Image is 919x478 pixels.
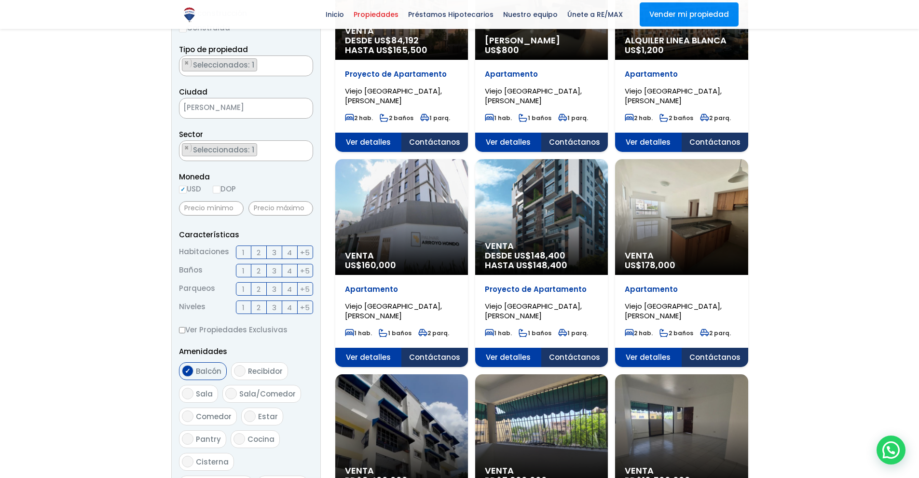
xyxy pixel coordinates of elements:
[242,246,245,259] span: 1
[659,114,693,122] span: 2 baños
[287,283,292,295] span: 4
[379,329,411,337] span: 1 baños
[182,388,193,399] input: Sala
[475,348,542,367] span: Ver detalles
[321,7,349,22] span: Inicio
[272,265,276,277] span: 3
[345,26,458,36] span: Venta
[335,159,468,367] a: Venta US$160,000 Apartamento Viejo [GEOGRAPHIC_DATA], [PERSON_NAME] 1 hab. 1 baños 2 parq. Ver de...
[196,434,221,444] span: Pantry
[682,348,748,367] span: Contáctanos
[179,186,187,193] input: USD
[182,456,193,467] input: Cisterna
[380,114,413,122] span: 2 baños
[485,241,598,251] span: Venta
[184,144,189,152] span: ×
[192,145,257,155] span: Seleccionados: 1
[401,133,468,152] span: Contáctanos
[485,36,598,45] span: [PERSON_NAME]
[335,348,402,367] span: Ver detalles
[625,301,722,321] span: Viejo [GEOGRAPHIC_DATA], [PERSON_NAME]
[258,411,278,422] span: Estar
[179,44,248,55] span: Tipo de propiedad
[179,229,313,241] p: Características
[298,104,303,113] span: ×
[196,457,229,467] span: Cisterna
[615,348,682,367] span: Ver detalles
[485,260,598,270] span: HASTA US$
[345,329,372,337] span: 1 hab.
[257,283,261,295] span: 2
[179,300,206,314] span: Niveles
[213,186,220,193] input: DOP
[287,246,292,259] span: 4
[345,69,458,79] p: Proyecto de Apartamento
[242,283,245,295] span: 1
[179,87,207,97] span: Ciudad
[257,301,261,314] span: 2
[558,329,588,337] span: 1 parq.
[272,246,276,259] span: 3
[625,259,675,271] span: US$
[288,101,303,116] button: Remove all items
[182,59,192,68] button: Remove item
[485,86,582,106] span: Viejo [GEOGRAPHIC_DATA], [PERSON_NAME]
[642,259,675,271] span: 178,000
[300,283,310,295] span: +5
[302,144,307,152] span: ×
[242,265,245,277] span: 1
[345,259,396,271] span: US$
[302,58,308,68] button: Remove all items
[234,365,246,377] input: Recibidor
[192,60,257,70] span: Seleccionados: 1
[615,133,682,152] span: Ver detalles
[196,411,232,422] span: Comedor
[257,246,261,259] span: 2
[640,2,739,27] a: Vender mi propiedad
[502,44,519,56] span: 800
[615,159,748,367] a: Venta US$178,000 Apartamento Viejo [GEOGRAPHIC_DATA], [PERSON_NAME] 2 hab. 2 baños 2 parq. Ver de...
[700,329,731,337] span: 2 parq.
[179,282,215,296] span: Parqueos
[287,265,292,277] span: 4
[391,34,419,46] span: 84,192
[272,283,276,295] span: 3
[485,329,512,337] span: 1 hab.
[498,7,562,22] span: Nuestro equipo
[345,45,458,55] span: HASTA US$
[179,98,313,119] span: SANTO DOMINGO DE GUZMÁN
[225,388,237,399] input: Sala/Comedor
[541,133,608,152] span: Contáctanos
[420,114,450,122] span: 1 parq.
[531,249,565,261] span: 148,400
[182,58,257,71] li: APARTAMENTO
[179,101,288,114] span: SANTO DOMINGO DE GUZMÁN
[182,365,193,377] input: Balcón
[345,251,458,260] span: Venta
[335,133,402,152] span: Ver detalles
[179,264,203,277] span: Baños
[519,329,551,337] span: 1 baños
[179,246,229,259] span: Habitaciones
[558,114,588,122] span: 1 parq.
[213,183,236,195] label: DOP
[541,348,608,367] span: Contáctanos
[248,366,283,376] span: Recibidor
[393,44,427,56] span: 165,500
[345,301,442,321] span: Viejo [GEOGRAPHIC_DATA], [PERSON_NAME]
[196,366,221,376] span: Balcón
[242,301,245,314] span: 1
[179,327,185,333] input: Ver Propiedades Exclusivas
[182,433,193,445] input: Pantry
[345,86,442,106] span: Viejo [GEOGRAPHIC_DATA], [PERSON_NAME]
[257,265,261,277] span: 2
[682,133,748,152] span: Contáctanos
[272,301,276,314] span: 3
[345,114,373,122] span: 2 hab.
[184,59,189,68] span: ×
[475,159,608,367] a: Venta DESDE US$148,400 HASTA US$148,400 Proyecto de Apartamento Viejo [GEOGRAPHIC_DATA], [PERSON_...
[182,410,193,422] input: Comedor
[349,7,403,22] span: Propiedades
[248,201,313,216] input: Precio máximo
[345,36,458,55] span: DESDE US$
